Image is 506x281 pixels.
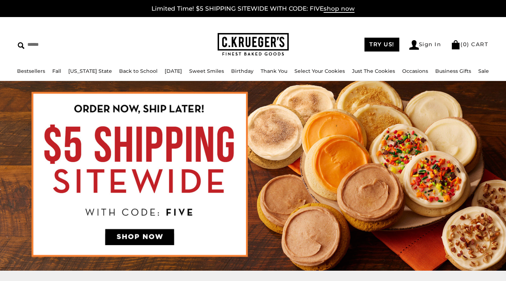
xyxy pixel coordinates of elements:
img: C.KRUEGER'S [218,33,289,56]
a: [DATE] [165,68,182,74]
span: 0 [463,41,467,48]
span: shop now [324,5,355,13]
img: Account [409,40,419,50]
a: Bestsellers [17,68,45,74]
a: Business Gifts [435,68,471,74]
a: Fall [52,68,61,74]
a: Sale [478,68,489,74]
a: Back to School [119,68,158,74]
a: Sweet Smiles [189,68,224,74]
a: Thank You [261,68,287,74]
a: Sign In [409,40,441,50]
img: Bag [451,40,460,49]
a: TRY US! [364,38,399,52]
a: Occasions [402,68,428,74]
a: Select Your Cookies [294,68,345,74]
a: Just The Cookies [352,68,395,74]
a: [US_STATE] State [68,68,112,74]
input: Search [18,39,128,50]
a: Birthday [231,68,254,74]
a: (0) CART [451,41,488,48]
img: Search [18,42,25,49]
a: Limited Time! $5 SHIPPING SITEWIDE WITH CODE: FIVEshop now [151,5,355,13]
